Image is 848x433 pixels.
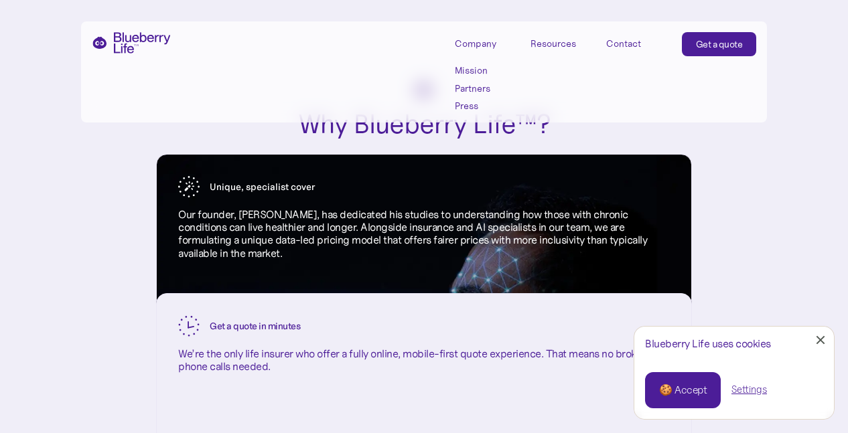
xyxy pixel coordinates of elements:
[455,65,515,112] nav: Company
[455,38,496,50] div: Company
[731,383,767,397] a: Settings
[178,208,670,260] p: Our founder, [PERSON_NAME], has dedicated his studies to understanding how those with chronic con...
[807,327,834,353] a: Close Cookie Popup
[606,38,641,50] div: Contact
[645,372,721,408] a: 🍪 Accept
[606,32,666,54] a: Contact
[531,38,576,50] div: Resources
[210,181,315,193] div: Unique, specialist cover
[455,65,515,76] a: Mission
[178,347,670,373] p: We’re the only life insurer who offer a fully online, mobile-first quote experience. That means n...
[455,32,515,54] div: Company
[696,37,743,51] div: Get a quote
[659,383,707,398] div: 🍪 Accept
[455,100,515,112] a: Press
[92,32,171,54] a: home
[210,321,300,332] div: Get a quote in minutes
[455,83,515,94] a: Partners
[531,32,591,54] div: Resources
[645,337,823,350] div: Blueberry Life uses cookies
[682,32,757,56] a: Get a quote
